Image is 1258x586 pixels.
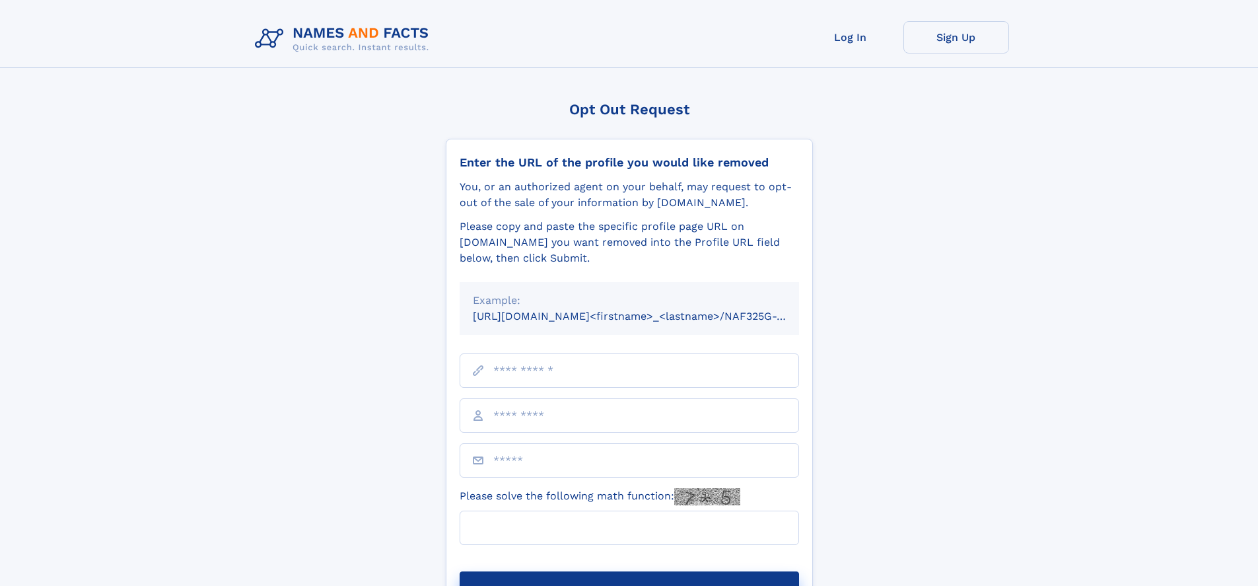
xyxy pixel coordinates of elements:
[460,488,740,505] label: Please solve the following math function:
[473,310,824,322] small: [URL][DOMAIN_NAME]<firstname>_<lastname>/NAF325G-xxxxxxxx
[460,155,799,170] div: Enter the URL of the profile you would like removed
[473,293,786,309] div: Example:
[460,219,799,266] div: Please copy and paste the specific profile page URL on [DOMAIN_NAME] you want removed into the Pr...
[903,21,1009,54] a: Sign Up
[798,21,903,54] a: Log In
[460,179,799,211] div: You, or an authorized agent on your behalf, may request to opt-out of the sale of your informatio...
[250,21,440,57] img: Logo Names and Facts
[446,101,813,118] div: Opt Out Request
